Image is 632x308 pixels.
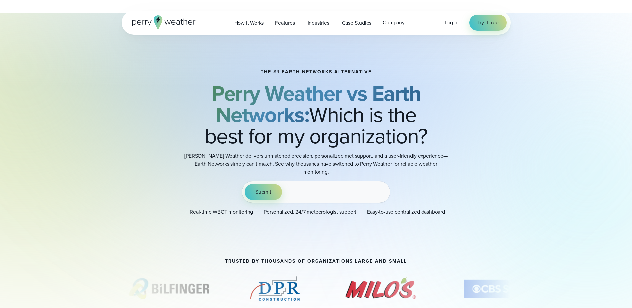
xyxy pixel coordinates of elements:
[121,272,216,305] img: Bilfinger.svg
[460,272,555,305] div: 4 of 14
[477,19,499,27] span: Try it free
[229,16,270,30] a: How it Works
[245,184,282,200] button: Submit
[275,19,295,27] span: Features
[261,69,372,75] h1: The #1 Earth Networks Alternative
[333,272,428,305] img: Milos.svg
[183,152,449,176] p: [PERSON_NAME] Weather delivers unmatched precision, personalized met support, and a user-friendly...
[211,78,421,130] strong: Perry Weather vs Earth Networks:
[469,15,507,31] a: Try it free
[121,272,216,305] div: 1 of 14
[248,272,302,305] img: DPR-Construction.svg
[367,208,445,216] p: Easy-to-use centralized dashboard
[445,19,459,26] span: Log in
[460,272,555,305] img: CBS-Sports.svg
[205,78,428,152] span: Which is the best for my organization?
[255,188,271,196] span: Submit
[308,19,329,27] span: Industries
[336,16,377,30] a: Case Studies
[342,19,372,27] span: Case Studies
[445,19,459,27] a: Log in
[248,272,302,305] div: 2 of 14
[225,259,407,264] h2: Trusted by thousands of organizations large and small
[333,272,428,305] div: 3 of 14
[383,19,405,27] span: Company
[264,208,356,216] p: Personalized, 24/7 meteorologist support
[190,208,253,216] p: Real-time WBGT monitoring
[234,19,264,27] span: How it Works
